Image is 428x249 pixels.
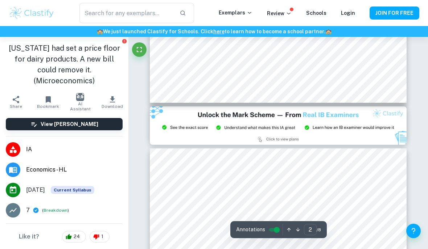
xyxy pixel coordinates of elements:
span: 🏫 [325,29,332,34]
span: ( ) [42,207,69,214]
span: 24 [70,233,84,240]
button: Bookmark [32,92,65,112]
p: 7 [26,206,30,215]
button: Help and Feedback [406,224,421,238]
span: IA [26,145,123,154]
button: AI Assistant [64,92,96,112]
span: Economics - HL [26,165,123,174]
span: Bookmark [37,104,59,109]
p: Review [267,9,292,17]
img: Clastify logo [9,6,55,20]
a: Login [341,10,355,16]
input: Search for any exemplars... [79,3,174,23]
span: / 8 [317,227,321,233]
span: [DATE] [26,186,45,194]
div: 24 [62,231,86,242]
span: Current Syllabus [51,186,94,194]
h6: We just launched Clastify for Schools. Click to learn how to become a school partner. [1,28,427,35]
h6: View [PERSON_NAME] [41,120,98,128]
button: Fullscreen [132,42,147,57]
button: Download [96,92,129,112]
button: Breakdown [44,207,67,214]
span: Download [102,104,123,109]
h1: [US_STATE] had set a price floor for dairy products. A new bill could remove it. (Microeconomics) [6,43,123,86]
span: AI Assistant [69,101,92,111]
img: Ad [150,106,407,145]
span: 🏫 [97,29,103,34]
span: 1 [97,233,107,240]
a: here [213,29,225,34]
img: AI Assistant [76,93,84,101]
div: 1 [90,231,110,242]
p: Exemplars [219,9,252,17]
button: JOIN FOR FREE [370,7,419,20]
button: Report issue [122,38,127,44]
h6: Like it? [19,232,39,241]
div: This exemplar is based on the current syllabus. Feel free to refer to it for inspiration/ideas wh... [51,186,94,194]
a: Schools [306,10,326,16]
button: View [PERSON_NAME] [6,118,123,130]
span: Annotations [236,226,265,233]
span: Share [10,104,22,109]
